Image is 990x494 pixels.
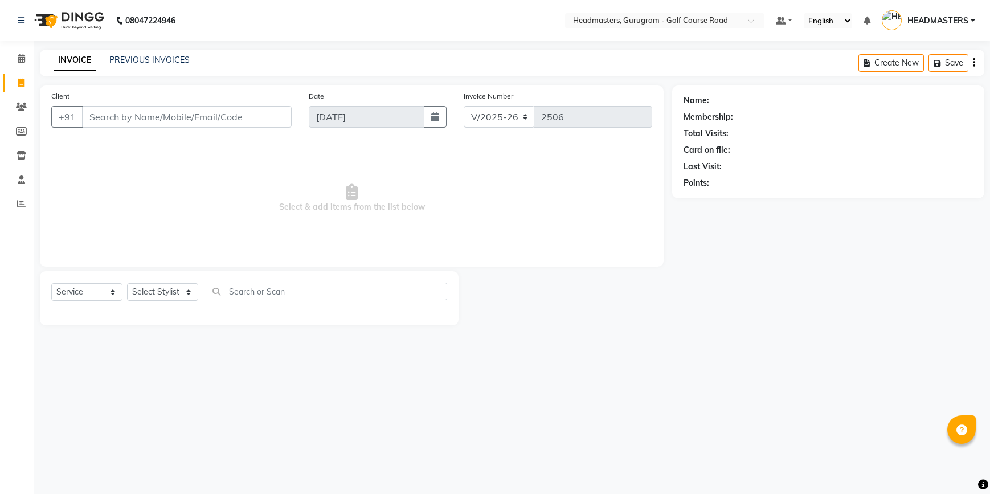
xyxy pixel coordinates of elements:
div: Total Visits: [684,128,729,140]
button: Save [928,54,968,72]
input: Search or Scan [207,283,447,300]
div: Membership: [684,111,733,123]
label: Client [51,91,69,101]
img: HEADMASTERS [882,10,902,30]
div: Last Visit: [684,161,722,173]
span: Select & add items from the list below [51,141,652,255]
div: Points: [684,177,709,189]
label: Date [309,91,324,101]
a: PREVIOUS INVOICES [109,55,190,65]
button: Create New [858,54,924,72]
a: INVOICE [54,50,96,71]
span: HEADMASTERS [907,15,968,27]
b: 08047224946 [125,5,175,36]
img: logo [29,5,107,36]
div: Name: [684,95,709,107]
label: Invoice Number [464,91,513,101]
button: +91 [51,106,83,128]
input: Search by Name/Mobile/Email/Code [82,106,292,128]
div: Card on file: [684,144,730,156]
